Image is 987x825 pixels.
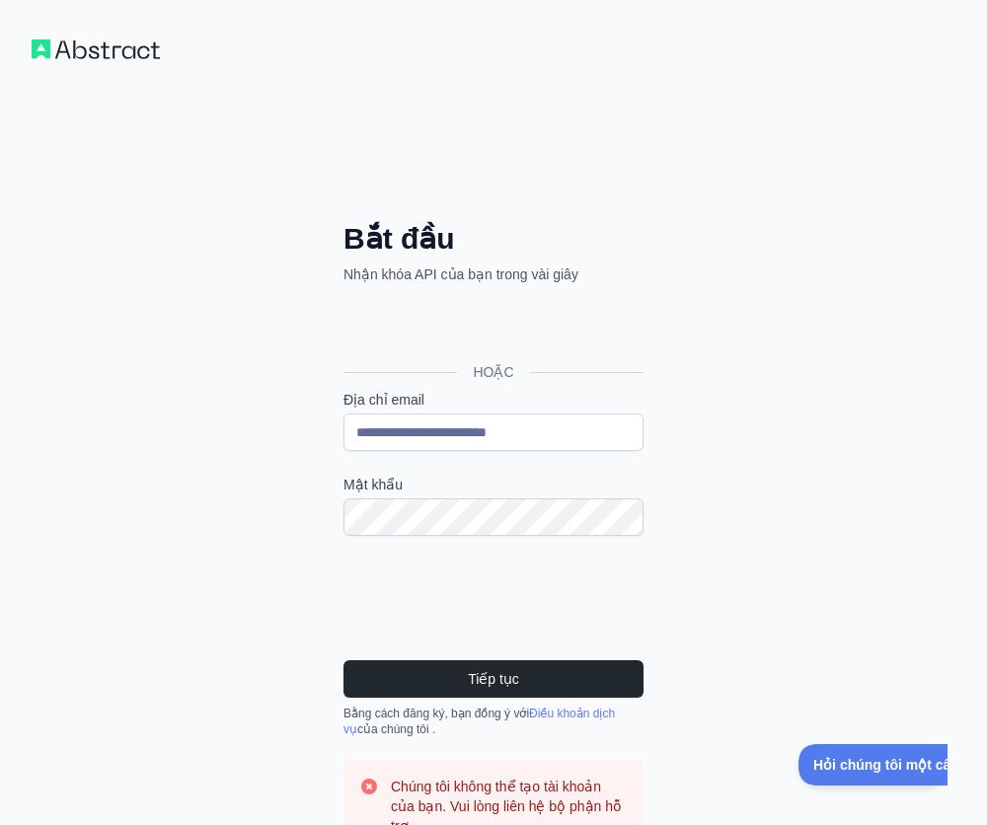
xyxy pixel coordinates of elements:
[468,671,519,687] font: Tiếp tục
[343,560,644,637] iframe: reCAPTCHA
[473,364,513,380] font: HOẶC
[343,707,529,720] font: Bằng cách đăng ký, bạn đồng ý với
[334,306,649,349] iframe: Nút Đăng nhập bằng Google
[798,744,948,786] iframe: Chuyển đổi Hỗ trợ khách hàng
[343,392,424,408] font: Địa chỉ email
[32,39,160,59] img: Quy trình làm việc
[357,722,435,736] font: của chúng tôi .
[15,13,186,29] font: Hỏi chúng tôi một câu hỏi
[343,266,578,282] font: Nhận khóa API của bạn trong vài giây
[343,477,403,492] font: Mật khẩu
[343,222,455,255] font: Bắt đầu
[343,660,644,698] button: Tiếp tục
